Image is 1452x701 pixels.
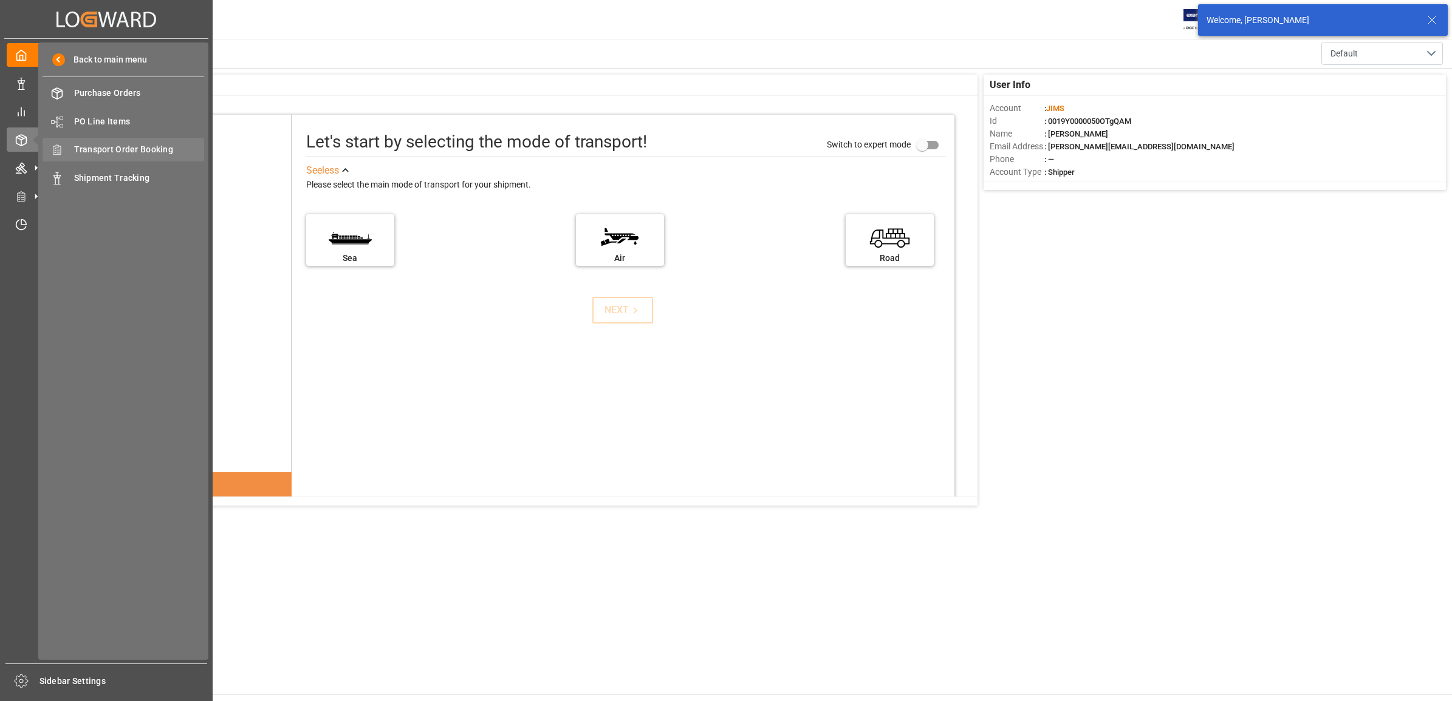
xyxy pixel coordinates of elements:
span: Default [1330,47,1358,60]
a: Data Management [7,71,206,95]
button: NEXT [592,297,653,323]
a: My Cockpit [7,43,206,67]
span: : [1044,104,1064,113]
span: Id [990,115,1044,127]
a: Timeslot Management V2 [7,212,206,236]
span: Phone [990,153,1044,166]
div: Road [852,252,928,265]
span: : — [1044,155,1054,164]
a: Purchase Orders [43,81,204,105]
span: User Info [990,78,1030,92]
div: Air [582,252,658,265]
span: : [PERSON_NAME] [1044,129,1108,138]
span: Purchase Orders [74,87,205,100]
a: Shipment Tracking [43,166,204,189]
div: Welcome, [PERSON_NAME] [1207,14,1416,27]
span: Account [990,102,1044,115]
div: Please select the main mode of transport for your shipment. [306,178,946,192]
span: Shipment Tracking [74,172,205,185]
span: PO Line Items [74,115,205,128]
a: Transport Order Booking [43,138,204,161]
span: Back to main menu [65,53,147,66]
div: Sea [312,252,388,265]
a: My Reports [7,100,206,123]
span: : Shipper [1044,168,1075,177]
span: : [PERSON_NAME][EMAIL_ADDRESS][DOMAIN_NAME] [1044,142,1235,151]
span: JIMS [1046,104,1064,113]
button: open menu [1321,42,1443,65]
span: Sidebar Settings [39,675,208,688]
span: Name [990,127,1044,140]
span: Email Address [990,140,1044,153]
span: : 0019Y0000050OTgQAM [1044,117,1131,126]
a: PO Line Items [43,109,204,133]
div: NEXT [604,303,642,317]
span: Switch to expert mode [827,140,911,149]
div: Let's start by selecting the mode of transport! [306,129,647,155]
img: Exertis%20JAM%20-%20Email%20Logo.jpg_1722504956.jpg [1183,9,1225,30]
span: Transport Order Booking [74,143,205,156]
span: Account Type [990,166,1044,178]
div: See less [306,163,339,178]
